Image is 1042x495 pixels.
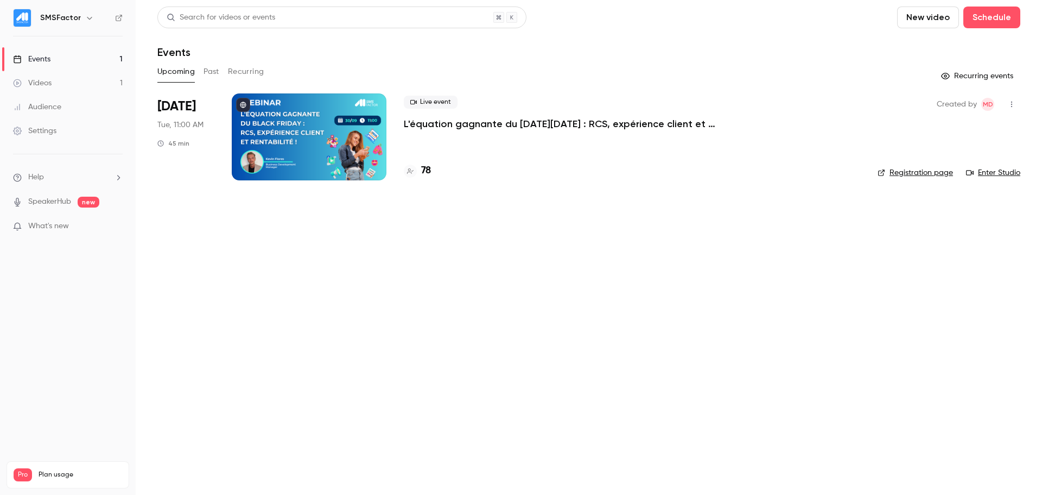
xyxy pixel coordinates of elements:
div: Audience [13,102,61,112]
a: L'équation gagnante du [DATE][DATE] : RCS, expérience client et rentabilité ! [404,117,729,130]
div: Events [13,54,50,65]
a: 78 [404,164,431,178]
div: 45 min [157,139,189,148]
span: Live event [404,96,458,109]
iframe: Noticeable Trigger [110,222,123,231]
div: Search for videos or events [167,12,275,23]
span: Tue, 11:00 AM [157,120,204,130]
div: Videos [13,78,52,89]
h6: SMSFactor [40,12,81,23]
span: new [78,197,99,208]
button: Recurring events [936,67,1020,85]
li: help-dropdown-opener [13,172,123,183]
div: Sep 30 Tue, 11:00 AM (Europe/Paris) [157,93,214,180]
span: What's new [28,221,69,232]
a: Enter Studio [966,167,1020,178]
button: Past [204,63,219,80]
h1: Events [157,46,190,59]
span: Help [28,172,44,183]
img: SMSFactor [14,9,31,27]
a: SpeakerHub [28,196,71,208]
button: Recurring [228,63,264,80]
button: Upcoming [157,63,195,80]
button: Schedule [963,7,1020,28]
span: [DATE] [157,98,196,115]
span: Marie Delamarre [981,98,994,111]
button: New video [897,7,959,28]
h4: 78 [421,164,431,178]
span: Plan usage [39,471,122,479]
span: Pro [14,468,32,481]
span: MD [983,98,993,111]
a: Registration page [878,167,953,178]
span: Created by [937,98,977,111]
div: Settings [13,126,56,136]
